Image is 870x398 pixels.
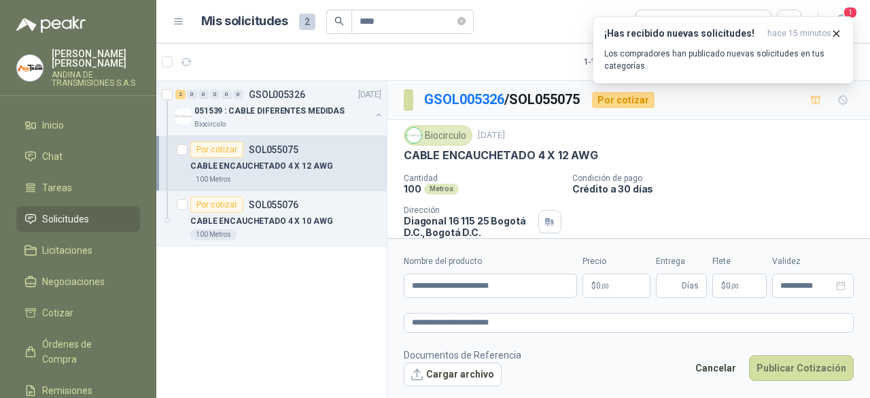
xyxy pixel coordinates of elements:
a: Cotizar [16,300,140,326]
div: 0 [210,90,220,99]
div: Metros [424,184,459,195]
div: 0 [198,90,209,99]
img: Company Logo [17,55,43,81]
span: Días [682,274,699,297]
a: 2 0 0 0 0 0 GSOL005326[DATE] Company Logo051539 : CABLE DIFERENTES MEDIDASBiocirculo [175,86,384,130]
p: CABLE ENCAUCHETADO 4 X 12 AWG [190,160,333,173]
p: Dirección [404,205,533,215]
button: Cargar archivo [404,363,502,387]
p: Crédito a 30 días [572,183,865,195]
span: Negociaciones [42,274,105,289]
span: Tareas [42,180,72,195]
p: SOL055076 [249,200,298,210]
span: 0 [596,282,609,290]
a: Licitaciones [16,237,140,263]
a: Inicio [16,112,140,138]
span: search [334,16,344,26]
p: CABLE ENCAUCHETADO 4 X 10 AWG [190,215,333,228]
p: Cantidad [404,173,561,183]
p: [DATE] [478,129,505,142]
span: Licitaciones [42,243,92,258]
span: 0 [726,282,739,290]
h3: ¡Has recibido nuevas solicitudes! [604,28,762,39]
div: 0 [187,90,197,99]
div: Por cotizar [190,142,243,158]
label: Flete [712,255,767,268]
p: [PERSON_NAME] [PERSON_NAME] [52,49,140,68]
p: Documentos de Referencia [404,348,521,363]
label: Entrega [656,255,707,268]
div: Por cotizar [592,92,655,108]
span: hace 15 minutos [767,28,831,39]
span: close-circle [457,15,466,28]
p: SOL055075 [249,145,298,154]
div: Por cotizar [190,197,243,213]
span: ,00 [731,282,739,290]
span: 2 [299,14,315,30]
a: Chat [16,144,140,169]
span: ,00 [601,282,609,290]
button: Publicar Cotización [749,355,854,381]
p: Los compradores han publicado nuevas solicitudes en tus categorías. [604,48,842,72]
p: $ 0,00 [712,273,767,298]
p: Diagonal 16 115 25 Bogotá D.C. , Bogotá D.C. [404,215,533,238]
span: Remisiones [42,383,92,398]
span: 1 [843,6,858,19]
img: Company Logo [406,128,421,143]
p: Condición de pago [572,173,865,183]
label: Precio [582,255,650,268]
span: Chat [42,149,63,164]
p: GSOL005326 [249,90,305,99]
p: ANDINA DE TRANSMISIONES S.A.S [52,71,140,87]
div: Biocirculo [404,125,472,146]
span: close-circle [457,17,466,25]
div: 2 [175,90,186,99]
img: Logo peakr [16,16,86,33]
span: Solicitudes [42,212,89,227]
button: ¡Has recibido nuevas solicitudes!hace 15 minutos Los compradores han publicado nuevas solicitudes... [593,16,854,84]
button: 1 [829,10,854,34]
span: Inicio [42,118,64,133]
a: Por cotizarSOL055075CABLE ENCAUCHETADO 4 X 12 AWG100 Metros [156,136,387,191]
p: 051539 : CABLE DIFERENTES MEDIDAS [194,105,345,118]
a: Órdenes de Compra [16,331,140,372]
div: Todas [644,14,673,29]
span: Órdenes de Compra [42,337,127,367]
p: Biocirculo [194,119,226,130]
a: GSOL005326 [424,91,504,107]
div: 1 - 1 de 1 [584,51,653,73]
a: Tareas [16,175,140,201]
p: [DATE] [358,88,381,101]
div: 100 Metros [190,229,237,240]
span: $ [721,282,726,290]
a: Solicitudes [16,206,140,232]
label: Validez [772,255,854,268]
div: 0 [233,90,243,99]
span: Cotizar [42,305,73,320]
img: Company Logo [175,108,192,125]
p: CABLE ENCAUCHETADO 4 X 12 AWG [404,148,598,163]
p: 100 [404,183,421,195]
p: $0,00 [582,273,650,298]
a: Por cotizarSOL055076CABLE ENCAUCHETADO 4 X 10 AWG100 Metros [156,191,387,246]
p: / SOL055075 [424,89,581,110]
button: Cancelar [688,355,744,381]
div: 100 Metros [190,174,237,185]
h1: Mis solicitudes [201,12,288,31]
div: 0 [222,90,232,99]
label: Nombre del producto [404,255,577,268]
a: Negociaciones [16,269,140,295]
